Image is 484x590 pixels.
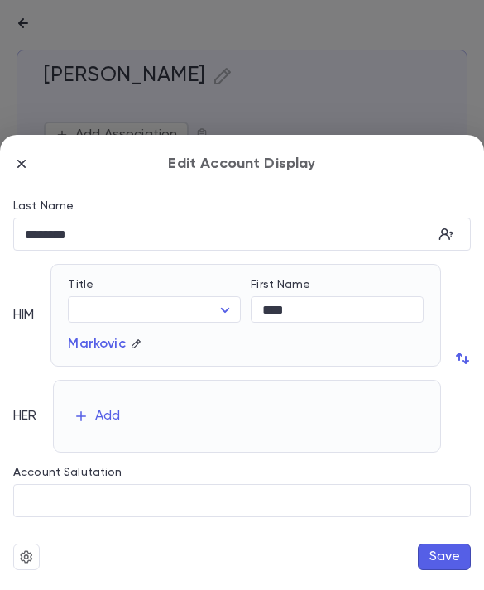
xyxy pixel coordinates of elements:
button: Save [418,544,471,570]
div: Add [95,408,120,425]
label: Last Name [13,199,74,213]
div: ​ [68,297,241,323]
label: Title [68,278,93,291]
p: Markovic [68,336,125,353]
p: HIM [13,307,34,324]
p: HER [13,408,36,425]
div: Edit Account Display [168,155,315,173]
button: Add [70,403,123,429]
label: First Name [251,278,310,291]
label: Account Salutation [13,466,122,479]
